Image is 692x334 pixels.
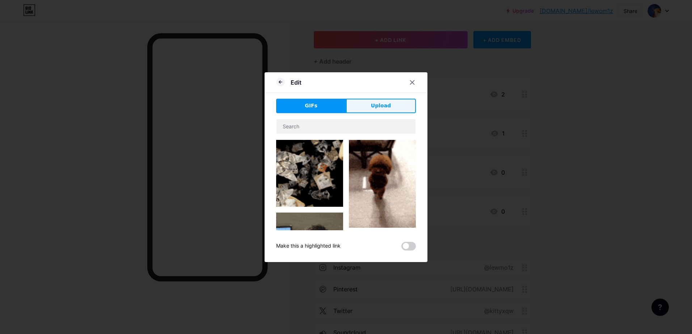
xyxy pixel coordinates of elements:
[305,102,317,110] span: GIFs
[276,213,343,279] img: Gihpy
[371,102,391,110] span: Upload
[277,119,415,134] input: Search
[346,99,416,113] button: Upload
[291,78,301,87] div: Edit
[276,242,341,250] div: Make this a highlighted link
[349,140,416,228] img: Gihpy
[276,140,343,207] img: Gihpy
[276,99,346,113] button: GIFs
